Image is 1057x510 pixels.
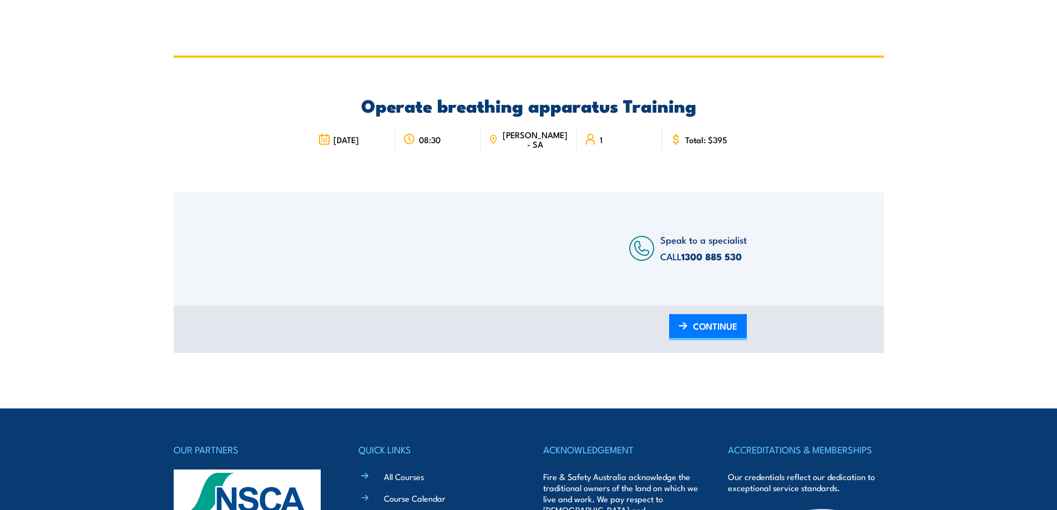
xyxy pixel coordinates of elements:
[681,249,742,264] a: 1300 885 530
[685,135,727,144] span: Total: $395
[693,311,737,341] span: CONTINUE
[728,442,883,457] h4: ACCREDITATIONS & MEMBERSHIPS
[728,471,883,493] p: Our credentials reflect our dedication to exceptional service standards.
[669,314,747,340] a: CONTINUE
[358,442,514,457] h4: QUICK LINKS
[333,135,359,144] span: [DATE]
[543,442,699,457] h4: ACKNOWLEDGEMENT
[502,130,569,149] span: [PERSON_NAME] - SA
[384,471,424,482] a: All Courses
[419,135,441,144] span: 08:30
[310,97,747,113] h2: Operate breathing apparatus Training
[174,442,329,457] h4: OUR PARTNERS
[384,492,446,504] a: Course Calendar
[660,233,747,263] span: Speak to a specialist CALL
[600,135,603,144] span: 1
